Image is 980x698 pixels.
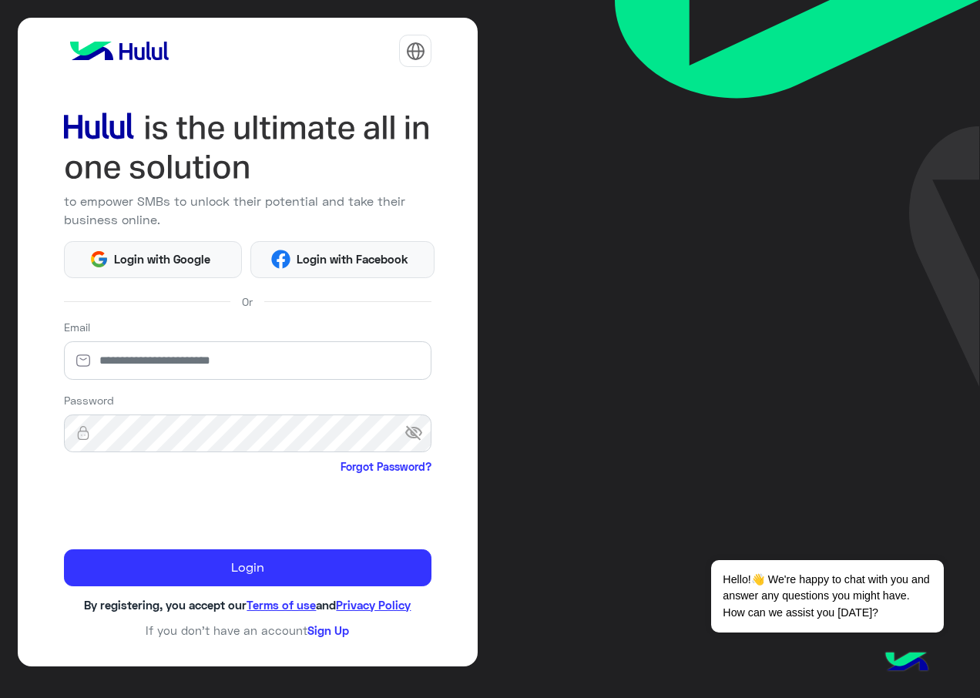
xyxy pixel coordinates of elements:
[64,623,432,637] h6: If you don’t have an account
[242,294,253,310] span: Or
[89,250,109,269] img: Google
[336,598,411,612] a: Privacy Policy
[64,35,175,66] img: logo
[271,250,290,269] img: Facebook
[64,425,102,441] img: lock
[64,108,432,186] img: hululLoginTitle_EN.svg
[64,549,432,586] button: Login
[64,319,90,335] label: Email
[290,250,414,268] span: Login with Facebook
[341,458,431,475] a: Forgot Password?
[711,560,943,633] span: Hello!👋 We're happy to chat with you and answer any questions you might have. How can we assist y...
[64,392,114,408] label: Password
[64,192,432,229] p: to empower SMBs to unlock their potential and take their business online.
[247,598,316,612] a: Terms of use
[404,420,432,448] span: visibility_off
[880,636,934,690] img: hulul-logo.png
[64,241,242,278] button: Login with Google
[316,598,336,612] span: and
[250,241,435,278] button: Login with Facebook
[64,478,298,538] iframe: reCAPTCHA
[84,598,247,612] span: By registering, you accept our
[406,42,425,61] img: tab
[109,250,216,268] span: Login with Google
[64,353,102,368] img: email
[307,623,349,637] a: Sign Up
